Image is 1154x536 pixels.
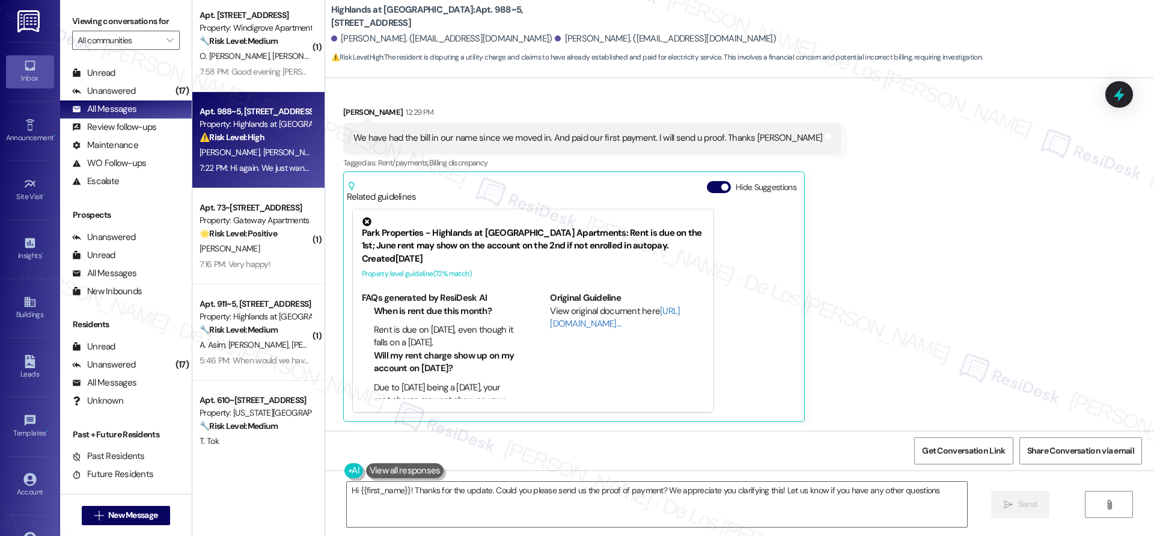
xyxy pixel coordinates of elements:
i:  [166,35,173,45]
div: All Messages [72,103,136,116]
div: We have had the bill in our name since we moved in. And paid our first payment. I will send u pro... [353,132,822,144]
div: [PERSON_NAME] [343,106,841,123]
div: Past Residents [72,450,145,463]
div: Unread [72,67,115,79]
div: Residents [60,318,192,331]
span: Rent/payments , [378,158,429,168]
label: Viewing conversations for [72,12,180,31]
div: Unread [72,340,115,353]
span: • [41,250,43,258]
span: • [53,132,55,140]
li: Rent is due on [DATE], even though it falls on a [DATE]. [374,324,516,350]
div: All Messages [72,377,136,389]
div: Escalate [72,175,119,188]
div: Maintenance [72,139,138,152]
textarea: Hi {{first_name}}! Thanks for the update. Could you please send us the proof of payment? We appre... [347,482,967,527]
div: Property level guideline ( 72 % match) [362,268,704,280]
div: Unanswered [72,231,136,244]
a: Templates • [6,410,54,443]
div: [PERSON_NAME]. ([EMAIL_ADDRESS][DOMAIN_NAME]) [331,32,552,45]
div: (17) [172,356,192,374]
span: • [46,427,48,436]
div: (17) [172,82,192,100]
div: Unanswered [72,85,136,97]
div: 12:29 PM [403,106,433,119]
div: Review follow-ups [72,121,156,134]
strong: ⚠️ Risk Level: High [331,52,383,62]
span: New Message [108,509,157,522]
a: Leads [6,351,54,384]
b: Original Guideline [550,292,621,304]
div: Tagged as: [343,154,841,171]
div: View original document here [550,305,704,331]
li: Will my rent charge show up on my account on [DATE]? [374,350,516,375]
i:  [94,511,103,520]
div: Park Properties - Highlands at [GEOGRAPHIC_DATA] Apartments: Rent is due on the 1st; June rent ma... [362,217,704,253]
div: [PERSON_NAME]. ([EMAIL_ADDRESS][DOMAIN_NAME]) [555,32,776,45]
div: Past + Future Residents [60,428,192,441]
a: Insights • [6,233,54,265]
div: All Messages [72,267,136,280]
li: Due to [DATE] being a [DATE], your rent charge may not show on your account until [DATE]. [374,381,516,420]
span: Send [1018,498,1037,511]
i:  [1004,500,1013,510]
a: Buildings [6,292,54,324]
div: Unanswered [72,359,136,371]
div: Future Residents [72,468,153,481]
a: Inbox [6,55,54,88]
button: Get Conversation Link [914,437,1013,464]
div: Prospects [60,209,192,221]
span: • [43,191,45,199]
b: Highlands at [GEOGRAPHIC_DATA]: Apt. 988~5, [STREET_ADDRESS] [331,4,572,29]
a: Account [6,469,54,502]
img: ResiDesk Logo [17,10,42,32]
a: [URL][DOMAIN_NAME]… [550,305,680,330]
div: Related guidelines [347,181,417,203]
input: All communities [78,31,160,50]
div: Unknown [72,395,123,407]
button: Send [991,491,1049,518]
i:  [1105,500,1114,510]
span: : The resident is disputing a utility charge and claims to have already established and paid for ... [331,51,983,64]
div: New Inbounds [72,285,142,298]
label: Hide Suggestions [736,181,796,194]
span: Get Conversation Link [922,445,1005,457]
div: WO Follow-ups [72,157,146,170]
li: When is rent due this month? [374,305,516,318]
b: FAQs generated by ResiDesk AI [362,292,487,304]
button: New Message [82,506,171,525]
button: Share Conversation via email [1019,437,1142,464]
span: Billing discrepancy [429,158,488,168]
a: Site Visit • [6,174,54,206]
div: Created [DATE] [362,253,704,265]
span: Share Conversation via email [1027,445,1134,457]
div: Unread [72,249,115,262]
